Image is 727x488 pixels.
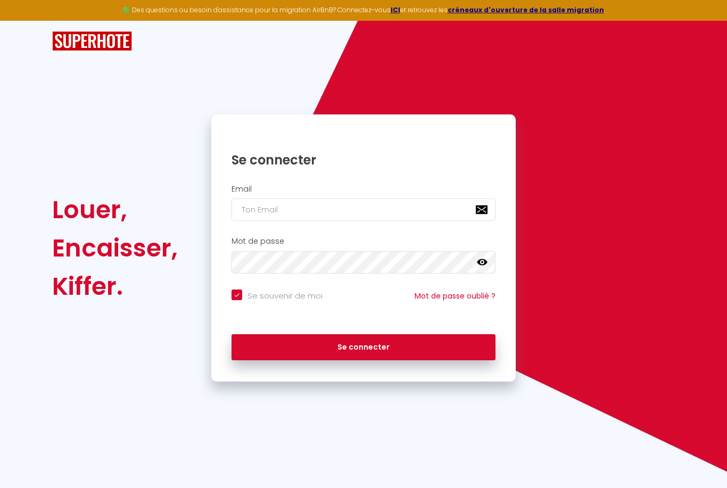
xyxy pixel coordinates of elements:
[448,5,604,14] a: créneaux d'ouverture de la salle migration
[232,152,495,168] h1: Se connecter
[52,31,132,51] img: SuperHote logo
[232,198,495,221] input: Ton Email
[52,191,178,229] div: Louer,
[391,5,400,14] a: ICI
[232,334,495,361] button: Se connecter
[52,267,178,305] div: Kiffer.
[232,237,495,246] h2: Mot de passe
[232,185,495,194] h2: Email
[52,229,178,267] div: Encaisser,
[415,291,495,301] a: Mot de passe oublié ?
